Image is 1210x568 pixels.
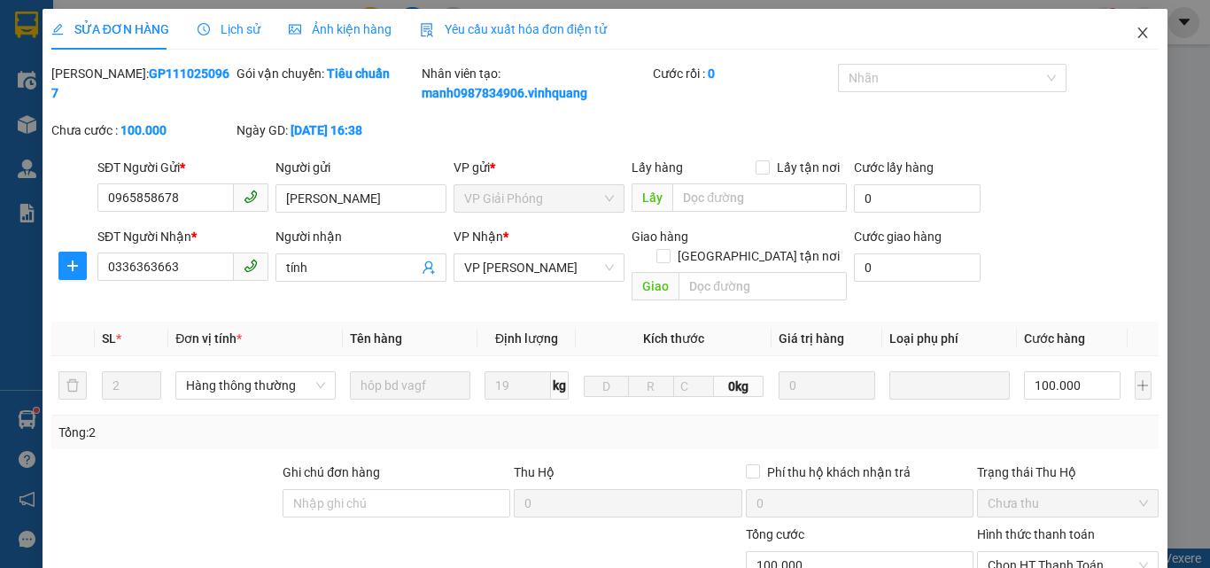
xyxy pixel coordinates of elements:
span: VP Giải Phóng [464,185,614,212]
label: Cước giao hàng [854,230,942,244]
input: C [673,376,714,397]
span: SỬA ĐƠN HÀNG [51,22,169,36]
div: [PERSON_NAME]: [51,64,233,103]
span: Tổng cước [746,527,804,541]
span: Hàng thông thường [186,372,325,399]
div: Cước rồi : [653,64,834,83]
input: Dọc đường [672,183,847,212]
input: Cước lấy hàng [854,184,981,213]
span: [GEOGRAPHIC_DATA] tận nơi [671,246,847,266]
span: 0kg [714,376,764,397]
span: kg [551,371,569,400]
span: Giao [632,272,679,300]
label: Cước lấy hàng [854,160,934,175]
b: 0 [708,66,715,81]
div: SĐT Người Gửi [97,158,268,177]
span: VP Nhận [454,230,503,244]
span: clock-circle [198,23,210,35]
div: Nhân viên tạo: [422,64,649,103]
input: R [628,376,673,397]
span: Phí thu hộ khách nhận trả [760,463,918,482]
span: plus [59,259,86,273]
b: Tiêu chuẩn [327,66,390,81]
input: 0 [779,371,875,400]
div: Trạng thái Thu Hộ [977,463,1159,482]
div: Chưa cước : [51,121,233,140]
div: SĐT Người Nhận [97,227,268,246]
th: Loại phụ phí [882,322,1017,356]
span: picture [289,23,301,35]
input: D [584,376,629,397]
div: Tổng: 2 [58,423,469,442]
span: Giao hàng [632,230,688,244]
strong: PHIẾU GỬI HÀNG [47,75,136,113]
span: Thu Hộ [514,465,555,479]
input: VD: Bàn, Ghế [350,371,470,400]
b: 100.000 [120,123,167,137]
label: Ghi chú đơn hàng [283,465,380,479]
div: Người nhận [275,227,446,246]
span: edit [51,23,64,35]
span: Tên hàng [350,331,402,346]
span: Lấy hàng [632,160,683,175]
span: Chưa thu [988,490,1148,517]
b: [DATE] 16:38 [291,123,362,137]
input: Ghi chú đơn hàng [283,489,510,517]
div: Người gửi [275,158,446,177]
span: Ảnh kiện hàng [289,22,392,36]
span: SL [102,331,116,346]
label: Hình thức thanh toán [977,527,1095,541]
span: Định lượng [495,331,558,346]
span: user-add [422,261,436,275]
span: Kích thước [643,331,704,346]
img: icon [420,23,434,37]
span: phone [244,190,258,204]
span: Lịch sử [198,22,260,36]
input: Cước giao hàng [854,253,981,282]
span: QT1210251033 [156,58,293,81]
span: close [1136,26,1150,40]
strong: CÔNG TY TNHH VĨNH QUANG [43,14,139,72]
span: Cước hàng [1024,331,1085,346]
div: Gói vận chuyển: [237,64,418,83]
input: Dọc đường [679,272,847,300]
span: phone [244,259,258,273]
span: VP LÊ HỒNG PHONG [464,254,614,281]
button: delete [58,371,87,400]
b: manh0987834906.vinhquang [422,86,587,100]
button: Close [1118,9,1167,58]
strong: Hotline : 0889 23 23 23 [34,117,149,130]
span: Lấy tận nơi [770,158,847,177]
span: Đơn vị tính [175,331,242,346]
div: VP gửi [454,158,624,177]
div: Ngày GD: [237,121,418,140]
img: logo [9,50,27,133]
button: plus [1135,371,1152,400]
span: Lấy [632,183,672,212]
button: plus [58,252,87,280]
span: Giá trị hàng [779,331,844,346]
span: Yêu cầu xuất hóa đơn điện tử [420,22,607,36]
